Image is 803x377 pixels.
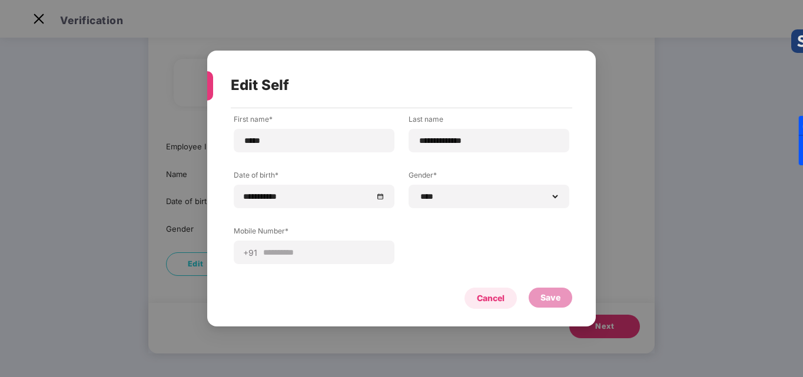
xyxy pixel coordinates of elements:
[540,291,560,304] div: Save
[234,170,394,185] label: Date of birth*
[231,62,544,108] div: Edit Self
[477,292,505,305] div: Cancel
[409,170,569,185] label: Gender*
[234,226,394,241] label: Mobile Number*
[234,114,394,129] label: First name*
[409,114,569,129] label: Last name
[243,247,262,258] span: +91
